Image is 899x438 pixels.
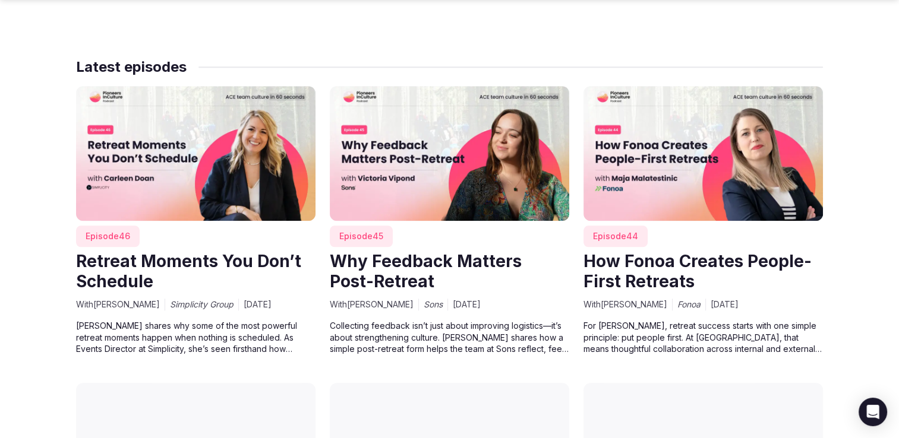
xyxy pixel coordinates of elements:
[677,299,701,310] span: Fonoa
[330,299,414,310] span: With [PERSON_NAME]
[330,226,393,247] span: Episode 45
[583,251,812,291] a: How Fonoa Creates People-First Retreats
[583,299,667,310] span: With [PERSON_NAME]
[244,299,272,310] span: [DATE]
[583,320,823,354] p: For [PERSON_NAME], retreat success starts with one simple principle: put people first. At [GEOGRA...
[76,58,187,77] h2: Latest episodes
[330,320,569,354] p: Collecting feedback isn’t just about improving logistics—it’s about strengthening culture. [PERSO...
[583,226,648,247] span: Episode 44
[76,86,316,221] img: Retreat Moments You Don’t Schedule
[583,86,823,221] img: How Fonoa Creates People-First Retreats
[711,299,739,310] span: [DATE]
[76,299,160,310] span: With [PERSON_NAME]
[859,398,887,426] div: Open Intercom Messenger
[170,299,234,310] span: Simplicity Group
[76,226,140,247] span: Episode 46
[453,299,481,310] span: [DATE]
[76,251,301,291] a: Retreat Moments You Don’t Schedule
[330,86,569,221] img: Why Feedback Matters Post-Retreat
[76,320,316,354] p: [PERSON_NAME] shares why some of the most powerful retreat moments happen when nothing is schedul...
[424,299,443,310] span: Sons
[330,251,522,291] a: Why Feedback Matters Post-Retreat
